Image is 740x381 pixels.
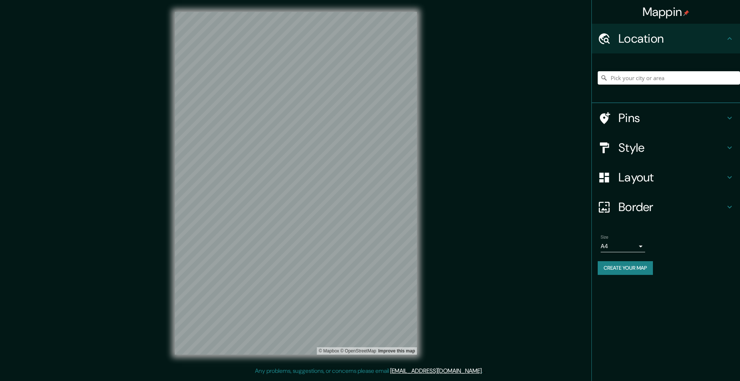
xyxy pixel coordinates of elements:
p: Any problems, suggestions, or concerns please email . [255,367,483,375]
h4: Pins [618,111,725,125]
h4: Layout [618,170,725,185]
div: Pins [592,103,740,133]
div: Border [592,192,740,222]
a: Mapbox [319,348,339,354]
h4: Mappin [643,4,690,19]
div: . [483,367,484,375]
button: Create your map [598,261,653,275]
div: A4 [601,240,645,252]
label: Size [601,234,608,240]
div: Location [592,24,740,53]
div: Layout [592,162,740,192]
a: Map feedback [378,348,415,354]
canvas: Map [175,12,417,355]
input: Pick your city or area [598,71,740,85]
a: OpenStreetMap [340,348,376,354]
img: pin-icon.png [683,10,689,16]
h4: Location [618,31,725,46]
div: . [484,367,485,375]
h4: Border [618,200,725,214]
a: [EMAIL_ADDRESS][DOMAIN_NAME] [390,367,482,375]
iframe: Help widget launcher [674,352,732,373]
h4: Style [618,140,725,155]
div: Style [592,133,740,162]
